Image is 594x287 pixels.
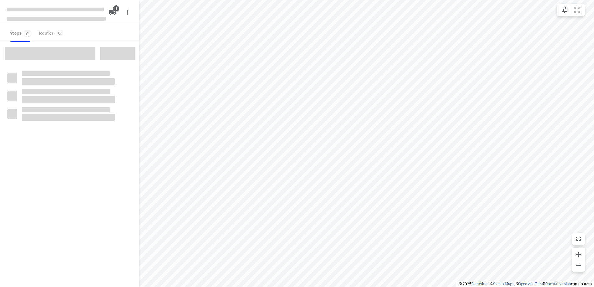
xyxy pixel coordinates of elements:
[493,282,514,286] a: Stadia Maps
[459,282,592,286] li: © 2025 , © , © © contributors
[557,4,585,16] div: small contained button group
[545,282,571,286] a: OpenStreetMap
[471,282,489,286] a: Routetitan
[558,4,571,16] button: Map settings
[519,282,542,286] a: OpenMapTiles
